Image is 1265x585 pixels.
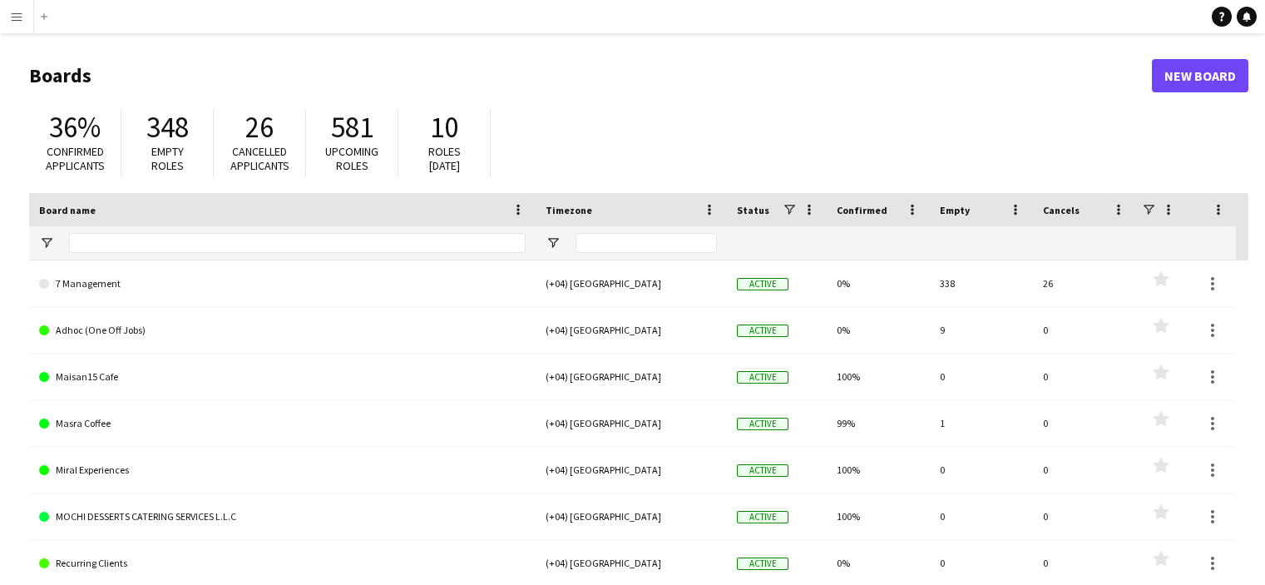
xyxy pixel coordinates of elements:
span: Cancelled applicants [230,144,289,173]
input: Timezone Filter Input [576,233,717,253]
div: (+04) [GEOGRAPHIC_DATA] [536,307,727,353]
span: Active [737,558,788,570]
div: 0 [1033,400,1136,446]
div: 0% [827,307,930,353]
a: Maisan15 Cafe [39,354,526,400]
div: 0% [827,260,930,306]
div: 1 [930,400,1033,446]
span: Active [737,371,788,384]
span: Confirmed [837,204,887,216]
button: Open Filter Menu [39,235,54,250]
div: 0 [1033,354,1136,399]
span: Active [737,511,788,523]
span: Status [737,204,769,216]
div: 0 [1033,447,1136,493]
div: (+04) [GEOGRAPHIC_DATA] [536,400,727,446]
h1: Boards [29,63,1152,88]
a: Miral Experiences [39,447,526,493]
div: 0 [930,354,1033,399]
div: 0 [1033,493,1136,539]
div: 0 [1033,307,1136,353]
span: Active [737,418,788,430]
span: Board name [39,204,96,216]
button: Open Filter Menu [546,235,561,250]
a: MOCHI DESSERTS CATERING SERVICES L.L.C [39,493,526,540]
div: (+04) [GEOGRAPHIC_DATA] [536,260,727,306]
span: 26 [245,109,274,146]
span: Active [737,278,788,290]
span: Confirmed applicants [46,144,105,173]
span: 348 [146,109,189,146]
div: 9 [930,307,1033,353]
span: Empty [940,204,970,216]
span: Timezone [546,204,592,216]
span: Upcoming roles [325,144,378,173]
div: 26 [1033,260,1136,306]
a: Adhoc (One Off Jobs) [39,307,526,354]
div: 99% [827,400,930,446]
div: (+04) [GEOGRAPHIC_DATA] [536,447,727,493]
input: Board name Filter Input [69,233,526,253]
div: 0 [930,493,1033,539]
a: 7 Management [39,260,526,307]
div: 100% [827,447,930,493]
div: 0 [930,447,1033,493]
div: (+04) [GEOGRAPHIC_DATA] [536,493,727,539]
div: (+04) [GEOGRAPHIC_DATA] [536,354,727,399]
span: 36% [49,109,101,146]
span: Empty roles [151,144,184,173]
div: 100% [827,493,930,539]
span: Roles [DATE] [428,144,461,173]
span: Cancels [1043,204,1080,216]
a: Masra Coffee [39,400,526,447]
span: Active [737,464,788,477]
span: Active [737,325,788,337]
span: 581 [331,109,373,146]
div: 338 [930,260,1033,306]
span: 10 [430,109,458,146]
a: New Board [1152,59,1248,92]
div: 100% [827,354,930,399]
